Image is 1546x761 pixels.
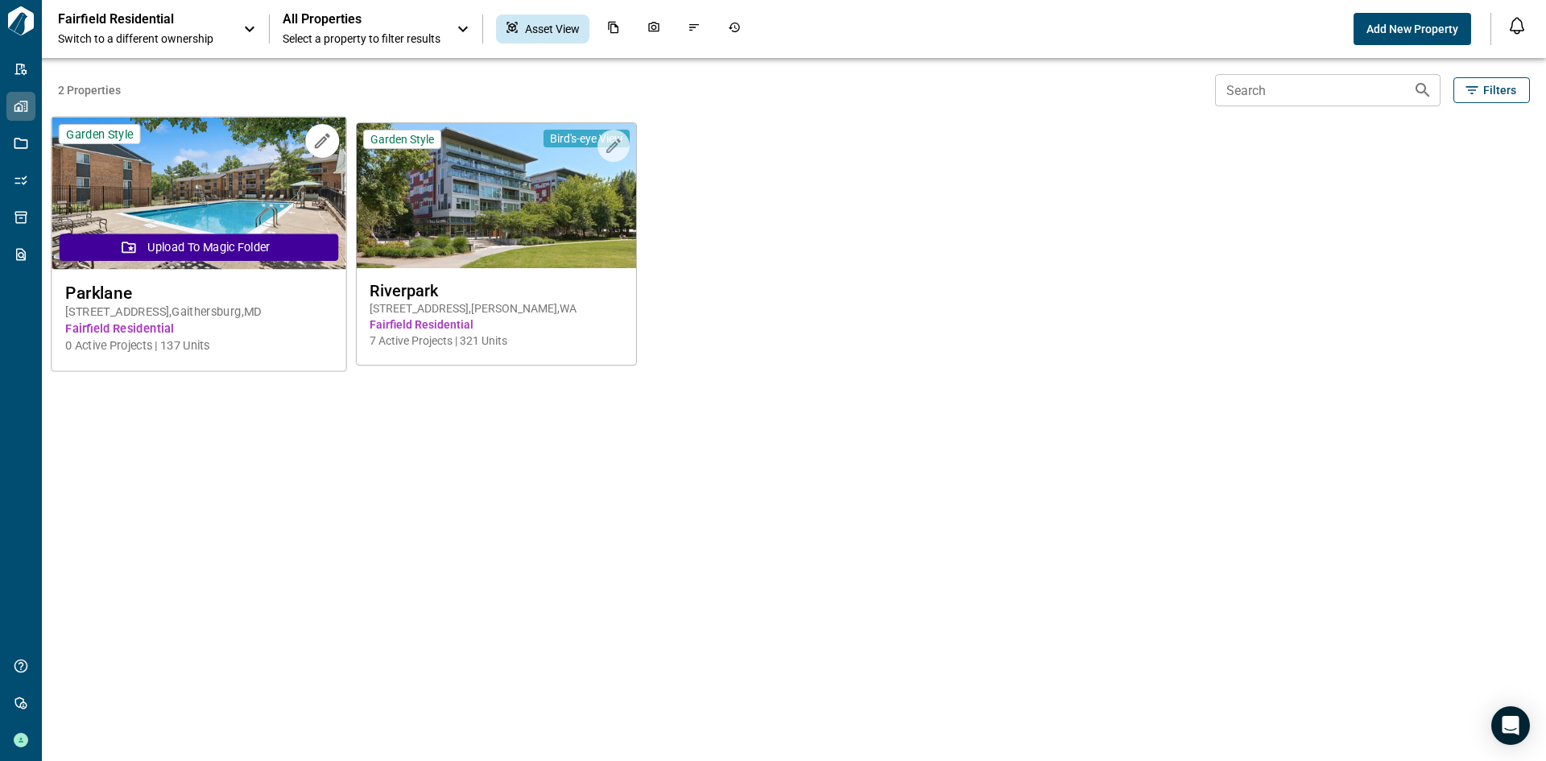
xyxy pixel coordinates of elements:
[283,31,440,47] span: Select a property to filter results
[525,21,580,37] span: Asset View
[597,14,630,43] div: Documents
[66,126,133,142] span: Garden Style
[1491,706,1530,745] div: Open Intercom Messenger
[65,337,332,354] span: 0 Active Projects | 137 Units
[370,316,624,333] span: Fairfield Residential
[496,14,589,43] div: Asset View
[58,82,1209,98] span: 2 Properties
[718,14,750,43] div: Job History
[1407,74,1439,106] button: Search properties
[58,31,227,47] span: Switch to a different ownership
[370,281,624,300] span: Riverpark
[1483,82,1516,98] span: Filters
[1453,77,1530,103] button: Filters
[370,300,624,316] span: [STREET_ADDRESS] , [PERSON_NAME] , WA
[357,123,637,268] img: property-asset
[1366,21,1458,37] span: Add New Property
[638,14,670,43] div: Photos
[370,333,624,349] span: 7 Active Projects | 321 Units
[65,283,332,303] span: Parklane
[52,118,345,270] img: property-asset
[678,14,710,43] div: Issues & Info
[370,132,434,147] span: Garden Style
[550,131,623,146] span: Bird's-eye View
[283,11,440,27] span: All Properties
[60,234,338,261] button: Upload to Magic Folder
[1354,13,1471,45] button: Add New Property
[58,11,203,27] p: Fairfield Residential
[1504,13,1530,39] button: Open notification feed
[65,321,332,337] span: Fairfield Residential
[65,304,332,321] span: [STREET_ADDRESS] , Gaithersburg , MD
